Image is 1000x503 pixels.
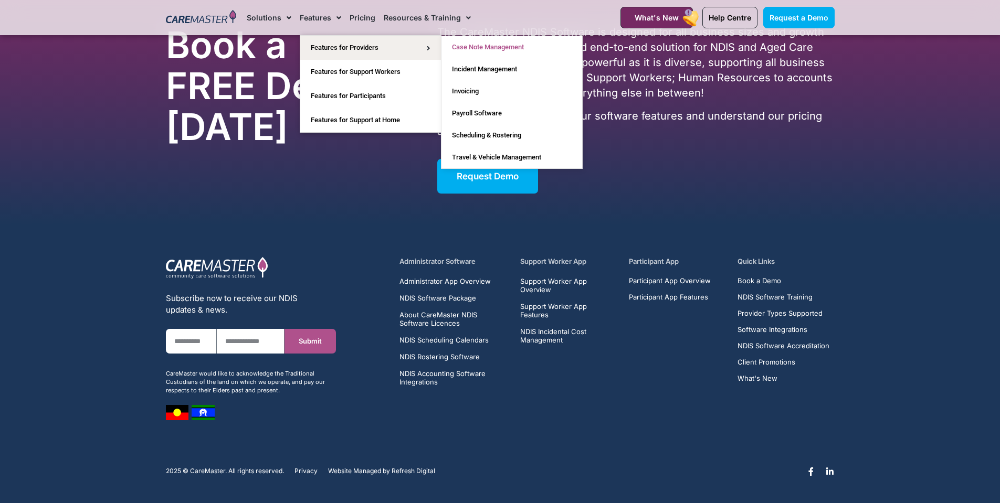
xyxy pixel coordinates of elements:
[399,277,508,285] a: Administrator App Overview
[738,374,829,382] a: What's New
[399,294,476,302] span: NDIS Software Package
[763,7,835,28] a: Request a Demo
[441,36,582,58] a: Case Note Management
[166,256,268,280] img: CareMaster Logo Part
[300,35,441,133] ul: Features
[300,36,441,60] a: Features for Providers
[520,327,617,344] a: NDIS Incidental Cost Management
[166,369,336,394] div: CareMaster would like to acknowledge the Traditional Custodians of the land on which we operate, ...
[299,337,322,345] span: Submit
[709,13,751,22] span: Help Centre
[166,293,336,316] div: Subscribe now to receive our NDIS updates & news.
[328,467,390,475] span: Website Managed by
[399,336,489,344] span: NDIS Scheduling Calendars
[437,159,538,194] a: Request Demo
[399,311,508,327] a: About CareMaster NDIS Software Licences
[738,277,781,285] span: Book a Demo
[399,352,508,361] a: NDIS Rostering Software
[738,256,834,266] h5: Quick Links
[441,146,582,168] a: Travel & Vehicle Management
[399,369,508,386] a: NDIS Accounting Software Integrations
[166,10,237,26] img: CareMaster Logo
[441,80,582,102] a: Invoicing
[441,58,582,80] a: Incident Management
[399,336,508,344] a: NDIS Scheduling Calendars
[738,342,829,350] a: NDIS Software Accreditation
[738,293,829,301] a: NDIS Software Training
[738,358,795,366] span: Client Promotions
[738,326,829,334] a: Software Integrations
[294,467,318,475] a: Privacy
[437,25,834,101] p: The CareMaster NDIS Software is designed for all business sizes and growth trajectories. A fully ...
[399,294,508,302] a: NDIS Software Package
[629,256,725,266] h5: Participant App
[392,467,435,475] a: Refresh Digital
[702,7,757,28] a: Help Centre
[399,352,480,361] span: NDIS Rostering Software
[620,7,693,28] a: What's New
[285,329,335,354] button: Submit
[770,13,828,22] span: Request a Demo
[300,84,441,108] a: Features for Participants
[520,256,617,266] h5: Support Worker App
[738,293,813,301] span: NDIS Software Training
[166,25,383,147] h2: Book a FREE Demo [DATE]
[166,467,284,475] p: 2025 © CareMaster. All rights reserved.
[520,277,617,294] a: Support Worker App Overview
[738,309,823,317] span: Provider Types Supported
[629,293,711,301] a: Participant App Features
[629,293,708,301] span: Participant App Features
[520,302,617,319] a: Support Worker App Features
[437,109,834,139] p: Ask questions, learn about our software features and understand our pricing and ongoing support!
[192,405,215,420] img: image 8
[441,102,582,124] a: Payroll Software
[300,108,441,132] a: Features for Support at Home
[441,36,583,169] ul: Features for Providers
[738,326,807,334] span: Software Integrations
[629,277,711,285] a: Participant App Overview
[166,405,188,420] img: image 7
[300,60,441,84] a: Features for Support Workers
[738,374,777,382] span: What's New
[399,256,508,266] h5: Administrator Software
[738,309,829,317] a: Provider Types Supported
[441,124,582,146] a: Scheduling & Rostering
[635,13,679,22] span: What's New
[738,358,829,366] a: Client Promotions
[738,277,829,285] a: Book a Demo
[399,277,491,285] span: Administrator App Overview
[457,171,519,181] span: Request Demo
